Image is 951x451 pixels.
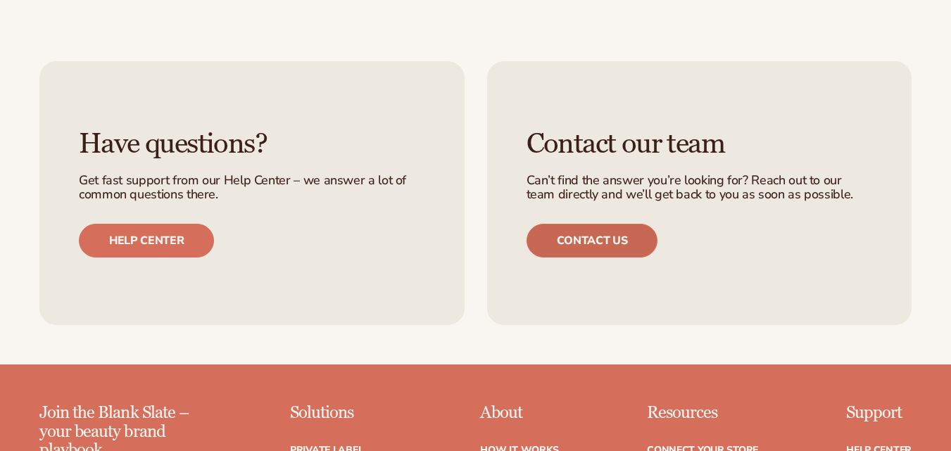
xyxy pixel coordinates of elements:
[290,404,393,422] p: Solutions
[527,174,873,202] p: Can’t find the answer you’re looking for? Reach out to our team directly and we’ll get back to yo...
[79,174,425,202] p: Get fast support from our Help Center – we answer a lot of common questions there.
[79,129,425,160] h3: Have questions?
[480,404,559,422] p: About
[647,404,758,422] p: Resources
[79,224,214,258] a: Help center
[527,224,658,258] a: Contact us
[527,129,873,160] h3: Contact our team
[846,404,912,422] p: Support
